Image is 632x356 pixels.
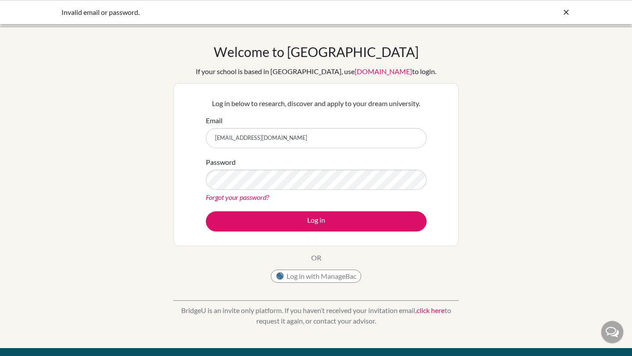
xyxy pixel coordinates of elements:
a: click here [417,306,445,314]
div: Invalid email or password. [61,7,439,18]
label: Email [206,115,223,126]
div: If your school is based in [GEOGRAPHIC_DATA], use to login. [196,66,436,77]
button: Log in [206,211,427,231]
p: Log in below to research, discover and apply to your dream university. [206,98,427,109]
button: Log in with ManageBac [271,270,361,283]
label: Password [206,157,236,167]
h1: Welcome to [GEOGRAPHIC_DATA] [214,44,419,60]
span: Ajuda [20,6,42,14]
p: BridgeU is an invite only platform. If you haven’t received your invitation email, to request it ... [173,305,459,326]
a: [DOMAIN_NAME] [355,67,412,75]
p: OR [311,253,321,263]
a: Forgot your password? [206,193,269,201]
